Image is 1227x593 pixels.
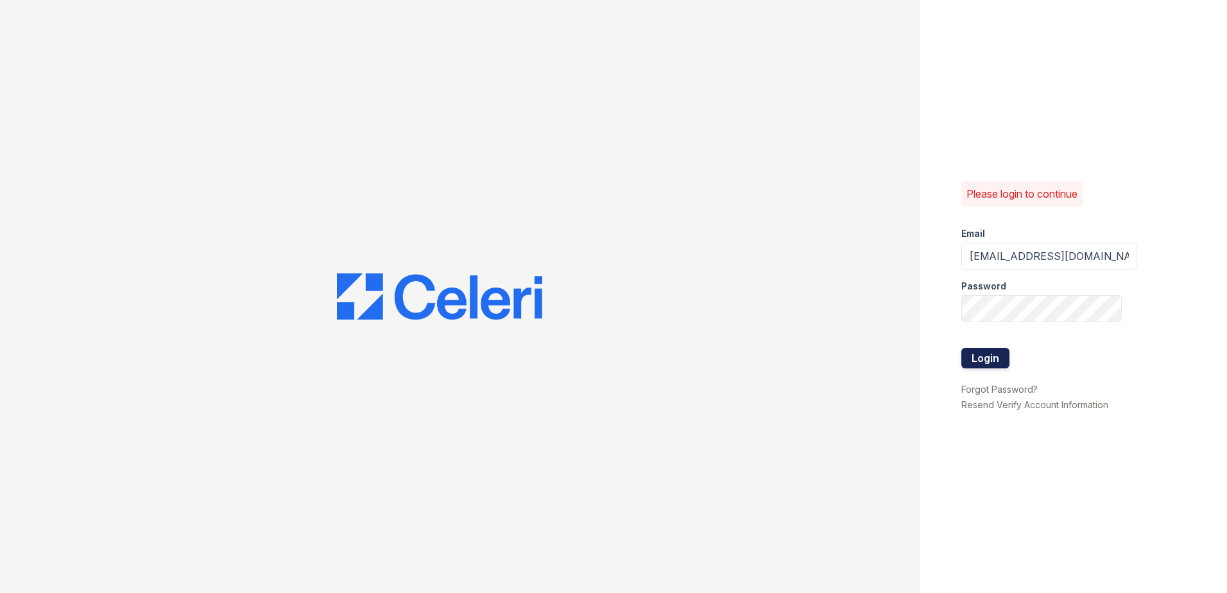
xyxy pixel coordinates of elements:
[961,399,1108,410] a: Resend Verify Account Information
[961,227,985,240] label: Email
[337,273,542,320] img: CE_Logo_Blue-a8612792a0a2168367f1c8372b55b34899dd931a85d93a1a3d3e32e68fde9ad4.png
[961,348,1009,368] button: Login
[961,280,1006,293] label: Password
[966,186,1077,202] p: Please login to continue
[961,384,1038,395] a: Forgot Password?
